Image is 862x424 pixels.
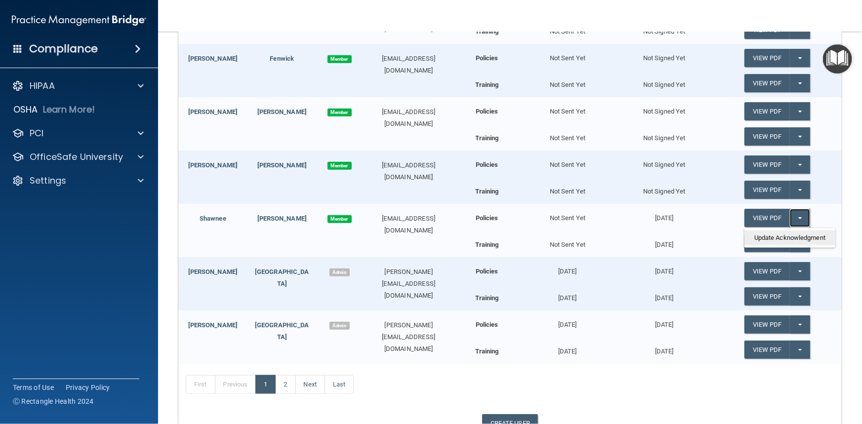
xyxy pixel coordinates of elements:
[744,155,790,174] a: View PDF
[66,383,110,392] a: Privacy Policy
[13,383,54,392] a: Terms of Use
[744,262,790,280] a: View PDF
[475,28,499,35] b: Training
[744,102,790,120] a: View PDF
[519,234,616,251] div: Not Sent Yet
[30,175,66,187] p: Settings
[363,106,455,130] div: [EMAIL_ADDRESS][DOMAIN_NAME]
[744,127,790,146] a: View PDF
[295,375,325,394] a: Next
[475,134,499,142] b: Training
[43,104,95,116] p: Learn More!
[255,375,276,394] a: 1
[744,209,790,227] a: View PDF
[12,175,144,187] a: Settings
[325,375,354,394] a: Last
[519,44,616,64] div: Not Sent Yet
[616,74,713,91] div: Not Signed Yet
[744,181,790,199] a: View PDF
[744,315,790,334] a: View PDF
[29,42,98,56] h4: Compliance
[475,241,499,248] b: Training
[257,215,307,222] a: [PERSON_NAME]
[12,10,146,30] img: PMB logo
[744,49,790,67] a: View PDF
[519,257,616,277] div: [DATE]
[616,97,713,117] div: Not Signed Yet
[519,181,616,197] div: Not Sent Yet
[329,269,349,276] span: Admin
[823,44,852,74] button: Open Resource Center
[744,228,835,248] ul: View PDF
[188,321,238,329] a: [PERSON_NAME]
[475,347,499,355] b: Training
[30,127,43,139] p: PCI
[363,319,455,355] div: [PERSON_NAME][EMAIL_ADDRESS][DOMAIN_NAME]
[519,287,616,304] div: [DATE]
[12,127,144,139] a: PCI
[616,127,713,144] div: Not Signed Yet
[12,80,144,92] a: HIPAA
[257,161,307,169] a: [PERSON_NAME]
[186,375,215,394] a: First
[616,234,713,251] div: [DATE]
[475,294,499,302] b: Training
[328,109,351,116] span: Member
[616,204,713,224] div: [DATE]
[616,151,713,171] div: Not Signed Yet
[519,204,616,224] div: Not Sent Yet
[744,74,790,92] a: View PDF
[476,321,498,328] b: Policies
[328,55,351,63] span: Member
[616,310,713,331] div: [DATE]
[329,322,349,330] span: Admin
[363,213,455,236] div: [EMAIL_ADDRESS][DOMAIN_NAME]
[616,257,713,277] div: [DATE]
[616,181,713,197] div: Not Signed Yet
[255,321,309,341] a: [GEOGRAPHIC_DATA]
[13,104,38,116] p: OSHA
[215,375,256,394] a: Previous
[328,162,351,170] span: Member
[275,375,295,394] a: 2
[519,151,616,171] div: Not Sent Yet
[519,97,616,117] div: Not Sent Yet
[255,268,309,287] a: [GEOGRAPHIC_DATA]
[616,341,713,357] div: [DATE]
[744,287,790,306] a: View PDF
[476,214,498,222] b: Policies
[188,55,238,62] a: [PERSON_NAME]
[328,215,351,223] span: Member
[363,266,455,302] div: [PERSON_NAME][EMAIL_ADDRESS][DOMAIN_NAME]
[744,231,835,245] a: Update Acknowledgment
[188,161,238,169] a: [PERSON_NAME]
[12,151,144,163] a: OfficeSafe University
[475,188,499,195] b: Training
[519,127,616,144] div: Not Sent Yet
[475,81,499,88] b: Training
[188,268,238,275] a: [PERSON_NAME]
[30,80,55,92] p: HIPAA
[476,161,498,168] b: Policies
[363,53,455,77] div: [EMAIL_ADDRESS][DOMAIN_NAME]
[476,268,498,275] b: Policies
[30,151,123,163] p: OfficeSafe University
[200,215,226,222] a: Shawnee
[257,108,307,116] a: [PERSON_NAME]
[270,55,294,62] a: Fenwick
[744,341,790,359] a: View PDF
[476,108,498,115] b: Policies
[616,44,713,64] div: Not Signed Yet
[616,287,713,304] div: [DATE]
[519,310,616,331] div: [DATE]
[476,54,498,62] b: Policies
[188,108,238,116] a: [PERSON_NAME]
[519,341,616,357] div: [DATE]
[519,74,616,91] div: Not Sent Yet
[363,159,455,183] div: [EMAIL_ADDRESS][DOMAIN_NAME]
[13,396,94,406] span: Ⓒ Rectangle Health 2024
